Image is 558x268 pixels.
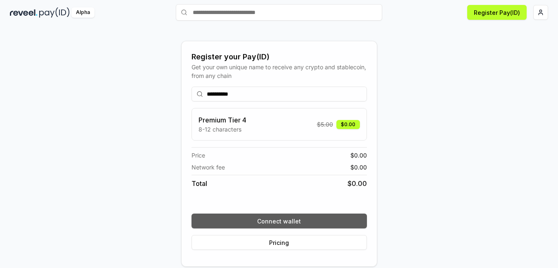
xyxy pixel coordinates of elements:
[348,179,367,188] span: $ 0.00
[199,115,246,125] h3: Premium Tier 4
[336,120,360,129] div: $0.00
[192,214,367,228] button: Connect wallet
[350,151,367,160] span: $ 0.00
[350,163,367,172] span: $ 0.00
[192,163,225,172] span: Network fee
[317,120,333,129] span: $ 5.00
[192,63,367,80] div: Get your own unique name to receive any crypto and stablecoin, from any chain
[71,7,95,18] div: Alpha
[192,51,367,63] div: Register your Pay(ID)
[467,5,527,20] button: Register Pay(ID)
[192,151,205,160] span: Price
[39,7,70,18] img: pay_id
[192,179,207,188] span: Total
[10,7,38,18] img: reveel_dark
[192,235,367,250] button: Pricing
[199,125,246,134] p: 8-12 characters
